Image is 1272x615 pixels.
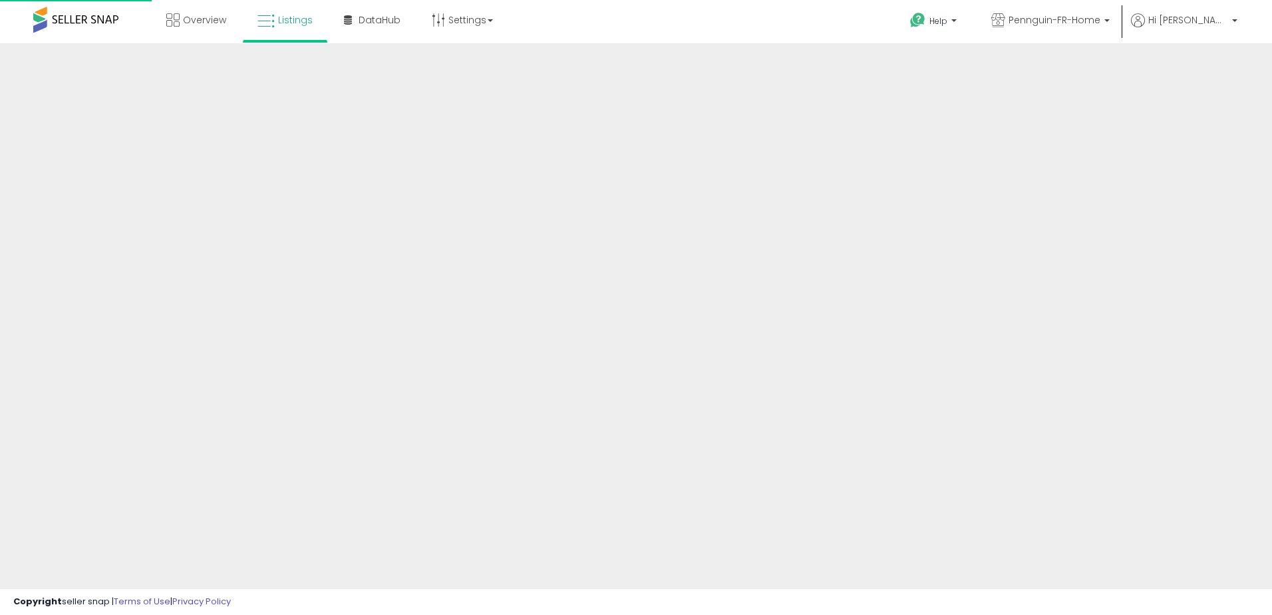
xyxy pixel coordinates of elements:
span: Hi [PERSON_NAME] [1148,13,1228,27]
span: DataHub [359,13,400,27]
a: Hi [PERSON_NAME] [1131,13,1237,43]
a: Terms of Use [114,595,170,608]
span: Pennguin-FR-Home [1009,13,1100,27]
a: Help [899,2,970,43]
a: Privacy Policy [172,595,231,608]
span: Overview [183,13,226,27]
strong: Copyright [13,595,62,608]
i: Get Help [909,12,926,29]
span: Help [929,15,947,27]
span: Listings [278,13,313,27]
